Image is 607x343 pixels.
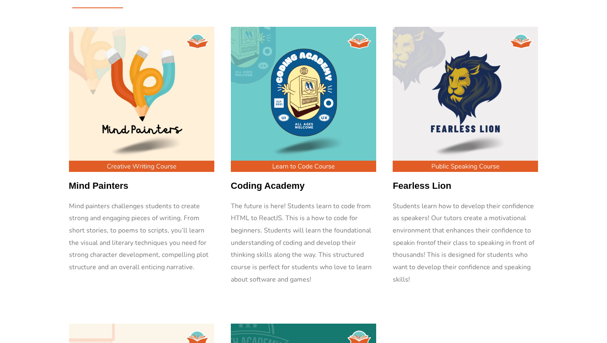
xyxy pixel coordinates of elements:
p: Students learn how to develop their confidence as speakers! Our tutors create a motivational envi... [393,200,538,286]
iframe: Chat Widget [465,250,607,343]
h2: Fearless Lion [393,180,538,192]
span: in front [410,239,430,247]
p: Mind painters challenges students to create strong and engaging pieces of writing. From short sto... [69,200,214,274]
h2: Coding Academy [231,180,376,192]
h2: Mind Painters [69,180,214,192]
p: The future is here! Students learn to code from HTML to ReactJS. This is a how to code for beginn... [231,200,376,286]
